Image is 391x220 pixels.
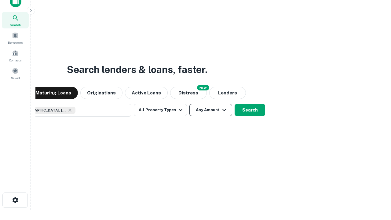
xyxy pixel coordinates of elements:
button: Originations [80,87,122,99]
iframe: Chat Widget [360,171,391,200]
div: NEW [197,85,209,90]
button: Any Amount [189,104,232,116]
button: Search [235,104,265,116]
a: Saved [2,65,29,82]
a: Search [2,12,29,28]
span: Borrowers [8,40,23,45]
button: Search distressed loans with lien and other non-mortgage details. [170,87,207,99]
h3: Search lenders & loans, faster. [67,62,207,77]
button: Lenders [209,87,246,99]
span: [GEOGRAPHIC_DATA], [GEOGRAPHIC_DATA], [GEOGRAPHIC_DATA] [20,108,66,113]
button: All Property Types [134,104,187,116]
span: Contacts [9,58,21,63]
span: Search [10,22,21,27]
button: Maturing Loans [29,87,78,99]
span: Saved [11,75,20,80]
button: Active Loans [125,87,168,99]
button: [GEOGRAPHIC_DATA], [GEOGRAPHIC_DATA], [GEOGRAPHIC_DATA] [9,104,131,117]
a: Borrowers [2,30,29,46]
a: Contacts [2,47,29,64]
